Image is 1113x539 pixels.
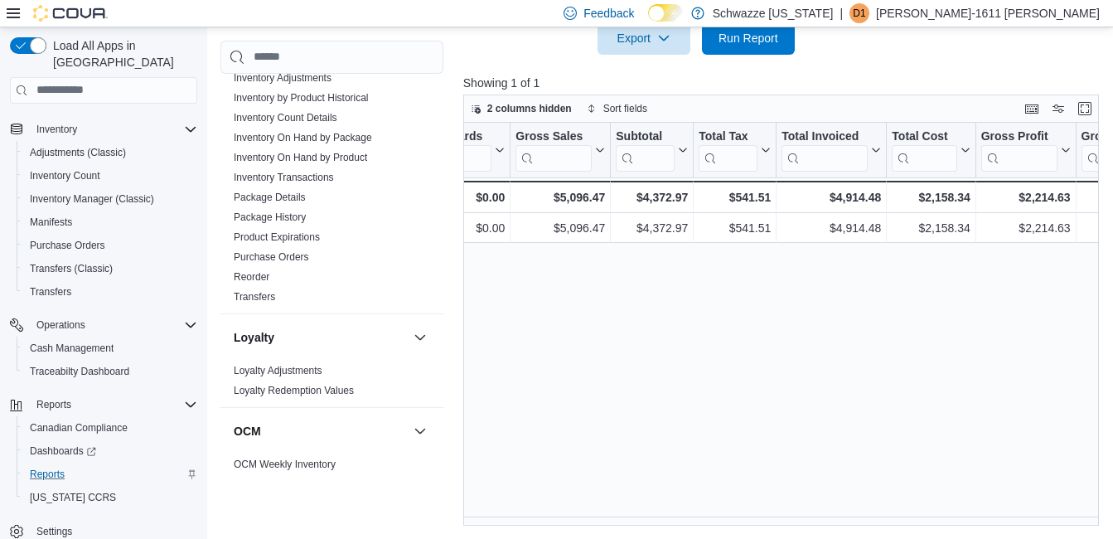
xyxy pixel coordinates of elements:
[463,75,1106,91] p: Showing 1 of 1
[234,152,367,163] a: Inventory On Hand by Product
[23,362,136,381] a: Traceabilty Dashboard
[46,37,197,70] span: Load All Apps in [GEOGRAPHIC_DATA]
[234,191,306,204] span: Package Details
[30,192,154,206] span: Inventory Manager (Classic)
[23,166,197,186] span: Inventory Count
[410,421,430,441] button: OCM
[234,384,354,397] span: Loyalty Redemption Values
[3,393,204,416] button: Reports
[17,257,204,280] button: Transfers (Classic)
[23,338,197,358] span: Cash Management
[699,187,771,207] div: $541.51
[234,91,369,104] span: Inventory by Product Historical
[23,464,197,484] span: Reports
[220,361,443,407] div: Loyalty
[234,251,309,263] a: Purchase Orders
[1048,99,1068,119] button: Display options
[234,211,306,224] span: Package History
[234,92,369,104] a: Inventory by Product Historical
[234,192,306,203] a: Package Details
[30,491,116,504] span: [US_STATE] CCRS
[234,365,322,376] a: Loyalty Adjustments
[892,187,970,207] div: $2,158.34
[840,3,843,23] p: |
[30,444,96,458] span: Dashboards
[30,146,126,159] span: Adjustments (Classic)
[33,5,108,22] img: Cova
[234,423,261,439] h3: OCM
[234,271,269,283] a: Reorder
[3,118,204,141] button: Inventory
[23,143,133,163] a: Adjustments (Classic)
[23,282,78,302] a: Transfers
[234,231,320,244] span: Product Expirations
[30,395,78,415] button: Reports
[36,525,72,538] span: Settings
[234,290,275,303] span: Transfers
[30,315,197,335] span: Operations
[17,337,204,360] button: Cash Management
[234,423,407,439] button: OCM
[234,132,372,143] a: Inventory On Hand by Package
[220,454,443,481] div: OCM
[410,328,430,347] button: Loyalty
[234,231,320,243] a: Product Expirations
[1022,99,1042,119] button: Keyboard shortcuts
[23,282,197,302] span: Transfers
[234,329,274,346] h3: Loyalty
[426,187,505,207] div: $0.00
[23,189,161,209] a: Inventory Manager (Classic)
[23,338,120,358] a: Cash Management
[234,72,331,84] a: Inventory Adjustments
[30,395,197,415] span: Reports
[23,236,112,255] a: Purchase Orders
[23,441,103,461] a: Dashboards
[234,172,334,183] a: Inventory Transactions
[580,99,654,119] button: Sort fields
[234,112,337,124] a: Inventory Count Details
[30,342,114,355] span: Cash Management
[234,270,269,284] span: Reorder
[603,102,647,115] span: Sort fields
[23,418,197,438] span: Canadian Compliance
[702,22,795,55] button: Run Report
[234,459,336,470] a: OCM Weekly Inventory
[515,187,605,207] div: $5,096.47
[36,123,77,136] span: Inventory
[30,421,128,435] span: Canadian Compliance
[234,211,306,223] a: Package History
[234,111,337,124] span: Inventory Count Details
[23,418,134,438] a: Canadian Compliance
[23,464,71,484] a: Reports
[30,119,197,139] span: Inventory
[30,216,72,229] span: Manifests
[616,187,688,207] div: $4,372.97
[234,71,331,85] span: Inventory Adjustments
[17,416,204,439] button: Canadian Compliance
[234,291,275,303] a: Transfers
[30,285,71,299] span: Transfers
[30,262,113,275] span: Transfers (Classic)
[234,458,336,471] span: OCM Weekly Inventory
[234,385,354,396] a: Loyalty Redemption Values
[23,143,197,163] span: Adjustments (Classic)
[23,259,197,279] span: Transfers (Classic)
[30,468,65,481] span: Reports
[17,187,204,211] button: Inventory Manager (Classic)
[648,4,683,22] input: Dark Mode
[23,212,197,232] span: Manifests
[487,102,572,115] span: 2 columns hidden
[981,187,1071,207] div: $2,214.63
[607,22,680,55] span: Export
[17,141,204,164] button: Adjustments (Classic)
[234,151,367,164] span: Inventory On Hand by Product
[23,236,197,255] span: Purchase Orders
[23,488,197,507] span: Washington CCRS
[220,68,443,313] div: Inventory
[598,22,690,55] button: Export
[30,119,84,139] button: Inventory
[23,362,197,381] span: Traceabilty Dashboard
[234,329,407,346] button: Loyalty
[30,315,92,335] button: Operations
[23,441,197,461] span: Dashboards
